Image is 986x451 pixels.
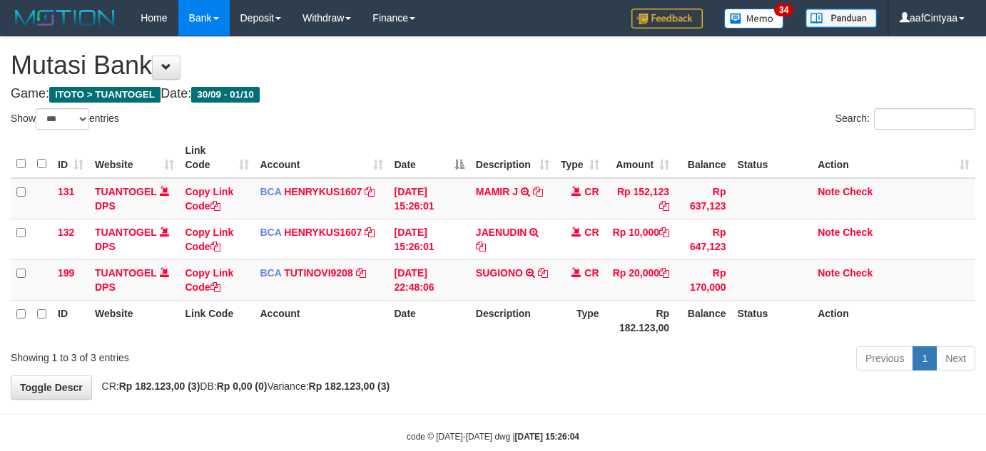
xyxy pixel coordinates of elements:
[407,432,579,442] small: code © [DATE]-[DATE] dwg |
[11,87,975,101] h4: Game: Date:
[631,9,703,28] img: Feedback.jpg
[805,9,877,28] img: panduan.png
[49,87,161,103] span: ITOTO > TUANTOGEL
[659,227,669,238] a: Copy Rp 10,000 to clipboard
[11,375,92,400] a: Toggle Descr
[675,178,731,219] td: Rp 637,123
[95,186,157,197] a: TUANTOGEL
[818,227,840,238] a: Note
[11,7,119,28] img: MOTION_logo.png
[476,267,523,279] a: SUGIONO
[774,4,793,16] span: 34
[89,300,180,341] th: Website
[515,432,579,442] strong: [DATE] 15:26:04
[584,186,599,197] span: CR
[856,346,913,370] a: Previous
[538,267,548,279] a: Copy SUGIONO to clipboard
[584,227,599,238] span: CR
[11,108,119,130] label: Show entries
[818,186,840,197] a: Note
[180,138,255,178] th: Link Code: activate to sort column ascending
[605,138,676,178] th: Amount: activate to sort column ascending
[95,380,390,392] span: CR: DB: Variance:
[284,267,352,279] a: TUTINOVI9208
[533,186,543,197] a: Copy MAMIR J to clipboard
[936,346,975,370] a: Next
[89,259,180,300] td: DPS
[95,267,157,279] a: TUANTOGEL
[818,267,840,279] a: Note
[659,267,669,279] a: Copy Rp 20,000 to clipboard
[356,267,366,279] a: Copy TUTINOVI9208 to clipboard
[835,108,975,130] label: Search:
[389,138,470,178] th: Date: activate to sort column descending
[284,186,362,197] a: HENRYKUS1607
[191,87,260,103] span: 30/09 - 01/10
[365,186,375,197] a: Copy HENRYKUS1607 to clipboard
[255,300,389,341] th: Account
[476,241,486,252] a: Copy JAENUDIN to clipboard
[185,227,234,252] a: Copy Link Code
[470,300,555,341] th: Description
[58,186,74,197] span: 131
[52,138,89,178] th: ID: activate to sort column ascending
[843,186,873,197] a: Check
[874,108,975,130] input: Search:
[95,227,157,238] a: TUANTOGEL
[605,178,676,219] td: Rp 152,123
[36,108,89,130] select: Showentries
[11,345,400,365] div: Showing 1 to 3 of 3 entries
[284,227,362,238] a: HENRYKUS1607
[605,300,676,341] th: Rp 182.123,00
[389,300,470,341] th: Date
[724,9,784,28] img: Button%20Memo.svg
[119,380,200,392] strong: Rp 182.123,00 (3)
[605,219,676,259] td: Rp 10,000
[470,138,555,178] th: Description: activate to sort column ascending
[732,300,813,341] th: Status
[58,227,74,238] span: 132
[605,259,676,300] td: Rp 20,000
[89,138,180,178] th: Website: activate to sort column ascending
[659,200,669,212] a: Copy Rp 152,123 to clipboard
[732,138,813,178] th: Status
[365,227,375,238] a: Copy HENRYKUS1607 to clipboard
[389,178,470,219] td: [DATE] 15:26:01
[584,267,599,279] span: CR
[217,380,268,392] strong: Rp 0,00 (0)
[389,219,470,259] td: [DATE] 15:26:01
[89,219,180,259] td: DPS
[260,267,282,279] span: BCA
[389,259,470,300] td: [DATE] 22:48:06
[260,227,282,238] span: BCA
[180,300,255,341] th: Link Code
[843,227,873,238] a: Check
[185,186,234,212] a: Copy Link Code
[255,138,389,178] th: Account: activate to sort column ascending
[555,138,605,178] th: Type: activate to sort column ascending
[52,300,89,341] th: ID
[843,267,873,279] a: Check
[555,300,605,341] th: Type
[675,259,731,300] td: Rp 170,000
[675,219,731,259] td: Rp 647,123
[913,346,937,370] a: 1
[812,138,975,178] th: Action: activate to sort column ascending
[11,51,975,80] h1: Mutasi Bank
[58,267,74,279] span: 199
[812,300,975,341] th: Action
[89,178,180,219] td: DPS
[476,186,518,197] a: MAMIR J
[675,300,731,341] th: Balance
[675,138,731,178] th: Balance
[476,227,527,238] a: JAENUDIN
[260,186,282,197] span: BCA
[185,267,234,293] a: Copy Link Code
[309,380,390,392] strong: Rp 182.123,00 (3)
